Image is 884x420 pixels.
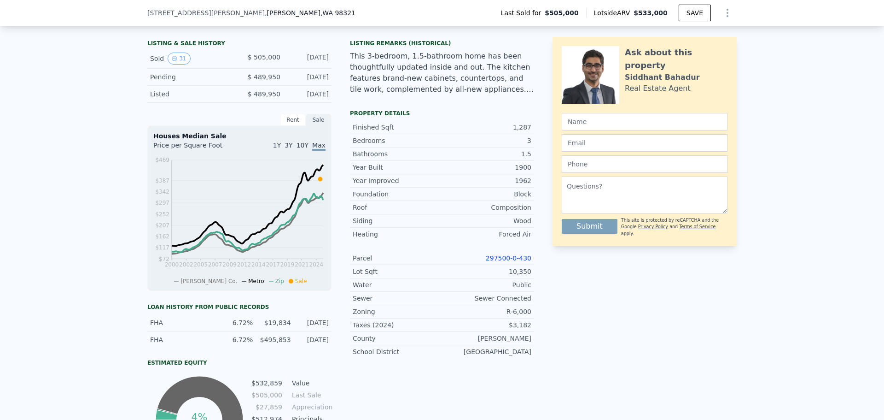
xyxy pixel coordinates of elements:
[295,278,307,284] span: Sale
[266,261,280,268] tspan: 2017
[353,347,442,356] div: School District
[718,4,737,22] button: Show Options
[442,294,531,303] div: Sewer Connected
[222,261,237,268] tspan: 2009
[350,51,534,95] div: This 3-bedroom, 1.5-bathroom home has been thoughtfully updated inside and out. The kitchen featu...
[306,114,331,126] div: Sale
[442,280,531,290] div: Public
[297,318,329,327] div: [DATE]
[273,142,281,149] span: 1Y
[634,9,668,17] span: $533,000
[353,123,442,132] div: Finished Sqft
[625,46,727,72] div: Ask about this property
[312,142,326,151] span: Max
[275,278,284,284] span: Zip
[150,318,215,327] div: FHA
[258,335,291,344] div: $495,853
[155,177,169,184] tspan: $387
[562,134,727,152] input: Email
[251,402,283,412] td: $27,859
[248,53,280,61] span: $ 505,000
[486,254,531,262] a: 297500-0-430
[251,261,266,268] tspan: 2014
[562,219,617,234] button: Submit
[285,142,292,149] span: 3Y
[165,261,179,268] tspan: 2000
[442,347,531,356] div: [GEOGRAPHIC_DATA]
[309,261,324,268] tspan: 2024
[442,176,531,185] div: 1962
[150,89,232,99] div: Listed
[442,307,531,316] div: R-6,000
[288,53,329,65] div: [DATE]
[155,222,169,229] tspan: $207
[353,267,442,276] div: Lot Sqft
[353,149,442,159] div: Bathrooms
[155,200,169,206] tspan: $297
[350,40,534,47] div: Listing Remarks (Historical)
[353,203,442,212] div: Roof
[258,318,291,327] div: $19,834
[147,8,265,18] span: [STREET_ADDRESS][PERSON_NAME]
[638,224,668,229] a: Privacy Policy
[353,189,442,199] div: Foundation
[679,224,715,229] a: Terms of Service
[251,390,283,400] td: $505,000
[621,217,727,237] div: This site is protected by reCAPTCHA and the Google and apply.
[353,216,442,225] div: Siding
[290,402,331,412] td: Appreciation
[320,9,355,17] span: , WA 98321
[155,189,169,195] tspan: $342
[153,141,239,155] div: Price per Square Foot
[155,244,169,251] tspan: $117
[353,230,442,239] div: Heating
[442,136,531,145] div: 3
[353,294,442,303] div: Sewer
[594,8,634,18] span: Lotside ARV
[150,72,232,82] div: Pending
[353,136,442,145] div: Bedrooms
[625,72,700,83] div: Siddhant Bahadur
[288,89,329,99] div: [DATE]
[442,149,531,159] div: 1.5
[147,359,331,367] div: Estimated Equity
[562,155,727,173] input: Phone
[237,261,251,268] tspan: 2012
[295,261,309,268] tspan: 2021
[353,334,442,343] div: County
[280,114,306,126] div: Rent
[251,378,283,388] td: $532,859
[353,254,442,263] div: Parcel
[288,72,329,82] div: [DATE]
[159,256,169,262] tspan: $72
[180,278,237,284] span: [PERSON_NAME] Co.
[442,230,531,239] div: Forced Air
[545,8,579,18] span: $505,000
[353,280,442,290] div: Water
[153,131,326,141] div: Houses Median Sale
[290,390,331,400] td: Last Sale
[442,216,531,225] div: Wood
[248,278,264,284] span: Metro
[442,267,531,276] div: 10,350
[442,163,531,172] div: 1900
[442,334,531,343] div: [PERSON_NAME]
[562,113,727,130] input: Name
[155,233,169,240] tspan: $162
[221,335,253,344] div: 6.72%
[168,53,190,65] button: View historical data
[442,123,531,132] div: 1,287
[155,157,169,163] tspan: $469
[625,83,691,94] div: Real Estate Agent
[442,320,531,330] div: $3,182
[208,261,222,268] tspan: 2007
[353,163,442,172] div: Year Built
[248,73,280,81] span: $ 489,950
[147,303,331,311] div: Loan history from public records
[248,90,280,98] span: $ 489,950
[193,261,208,268] tspan: 2005
[179,261,193,268] tspan: 2002
[353,320,442,330] div: Taxes (2024)
[265,8,355,18] span: , [PERSON_NAME]
[280,261,295,268] tspan: 2019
